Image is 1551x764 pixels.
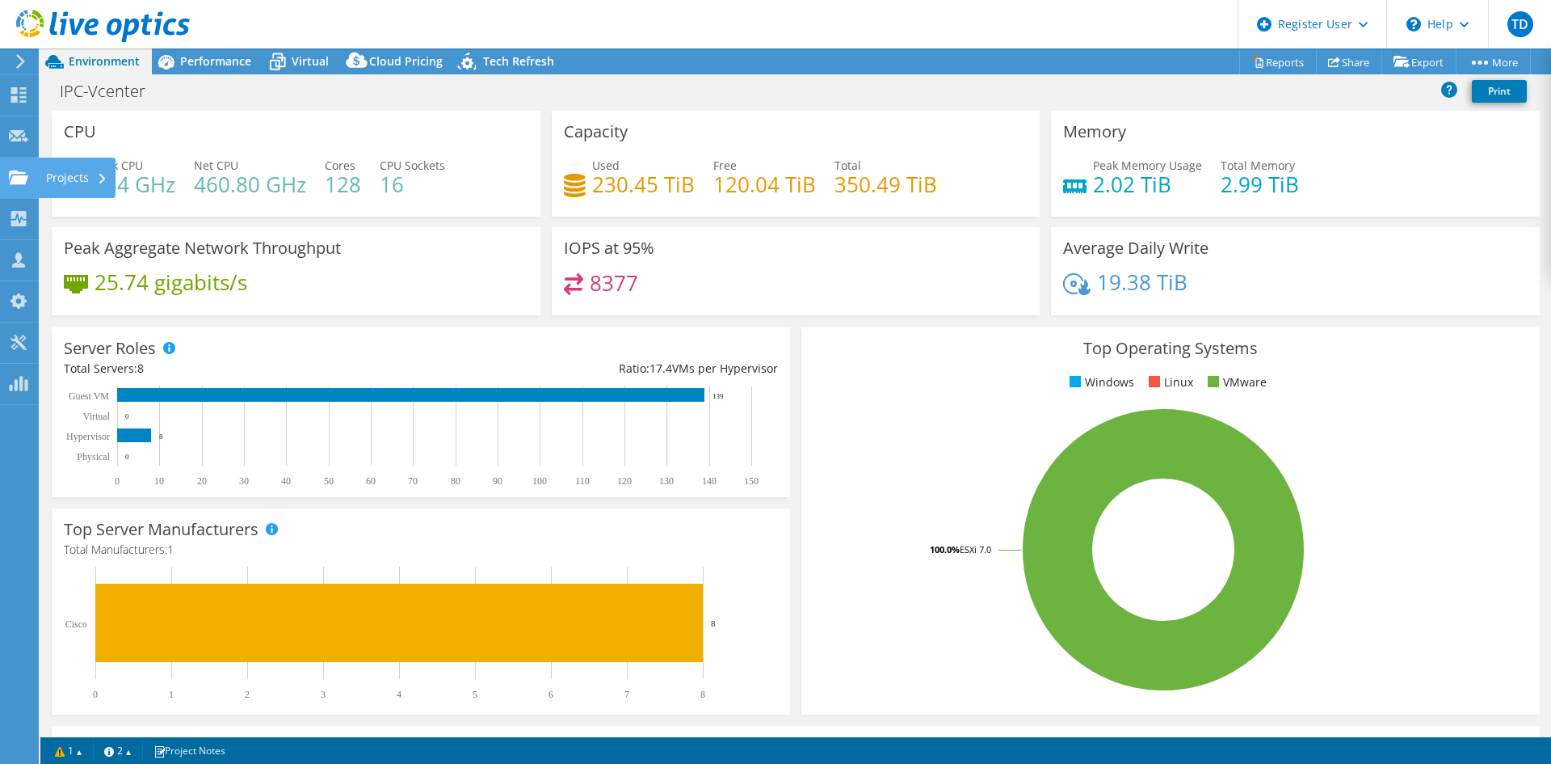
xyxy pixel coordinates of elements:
div: Ratio: VMs per Hypervisor [421,360,778,378]
span: Peak CPU [93,158,143,173]
text: 80 [451,475,460,487]
text: 7 [624,689,629,700]
tspan: ESXi 7.0 [960,543,991,555]
text: 130 [659,475,674,487]
text: 110 [575,475,590,487]
a: Project Notes [142,741,237,761]
div: Total Servers: [64,360,421,378]
span: Performance [180,53,251,69]
text: 120 [617,475,632,487]
h4: 2.02 TiB [1093,175,1202,193]
h3: CPU [64,123,96,141]
h3: Server Roles [64,340,156,357]
text: Cisco [65,618,87,630]
h3: Capacity [564,123,628,141]
div: Projects [38,158,116,198]
text: Hypervisor [66,431,110,442]
text: 90 [493,475,502,487]
h3: IOPS at 95% [564,239,654,257]
a: 2 [93,741,143,761]
span: Used [592,158,620,173]
text: 139 [712,392,724,400]
svg: \n [1406,17,1421,32]
tspan: 100.0% [930,543,960,555]
span: Free [713,158,737,173]
span: Cores [325,158,355,173]
text: 30 [239,475,249,487]
text: 40 [281,475,291,487]
li: VMware [1204,374,1267,391]
h3: Top Operating Systems [813,340,1528,357]
a: 1 [44,741,94,761]
text: 140 [702,475,717,487]
text: 70 [408,475,418,487]
text: 100 [532,475,547,487]
text: 60 [366,475,376,487]
text: 6 [549,689,553,700]
span: Virtual [292,53,329,69]
li: Linux [1145,374,1193,391]
text: 2 [245,689,250,700]
h4: 120.04 TiB [713,175,816,193]
span: CPU Sockets [380,158,445,173]
span: 8 [137,361,144,376]
span: Tech Refresh [483,53,554,69]
a: Export [1381,49,1456,74]
a: Print [1472,80,1527,103]
h4: 25.74 gigabits/s [95,273,247,291]
h4: 2.99 TiB [1221,175,1299,193]
h1: IPC-Vcenter [53,82,170,100]
h4: 128 [325,175,361,193]
span: Cloud Pricing [369,53,443,69]
span: Peak Memory Usage [1093,158,1202,173]
text: 0 [115,475,120,487]
span: TD [1507,11,1533,37]
text: 8 [700,689,705,700]
h4: 460.80 GHz [194,175,306,193]
span: Net CPU [194,158,238,173]
h4: 230.45 TiB [592,175,695,193]
text: Virtual [83,411,111,422]
text: 3 [321,689,326,700]
text: 8 [159,433,163,441]
text: 0 [93,689,98,700]
text: Physical [77,451,110,462]
text: 8 [711,618,716,628]
h3: Peak Aggregate Network Throughput [64,239,341,257]
a: Reports [1239,49,1317,74]
text: 4 [397,689,401,700]
text: 0 [125,453,129,461]
h3: Top Server Manufacturers [64,521,258,538]
text: 50 [324,475,334,487]
span: Environment [69,53,140,69]
li: Windows [1066,374,1134,391]
h4: 16 [380,175,445,193]
text: 0 [125,412,129,420]
h4: 19.38 TiB [1097,273,1187,291]
span: Total Memory [1221,158,1295,173]
text: 150 [744,475,759,487]
h4: 284 GHz [93,175,175,193]
text: 5 [473,689,477,700]
h4: 8377 [590,274,638,292]
text: 20 [197,475,207,487]
h3: Memory [1063,123,1126,141]
text: 10 [154,475,164,487]
a: Share [1316,49,1382,74]
span: 17.4 [649,361,672,376]
text: Guest VM [69,390,109,402]
a: More [1456,49,1531,74]
h4: Total Manufacturers: [64,541,778,559]
span: 1 [167,542,174,557]
span: Total [834,158,861,173]
h3: Average Daily Write [1063,239,1208,257]
text: 1 [169,689,174,700]
h4: 350.49 TiB [834,175,937,193]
